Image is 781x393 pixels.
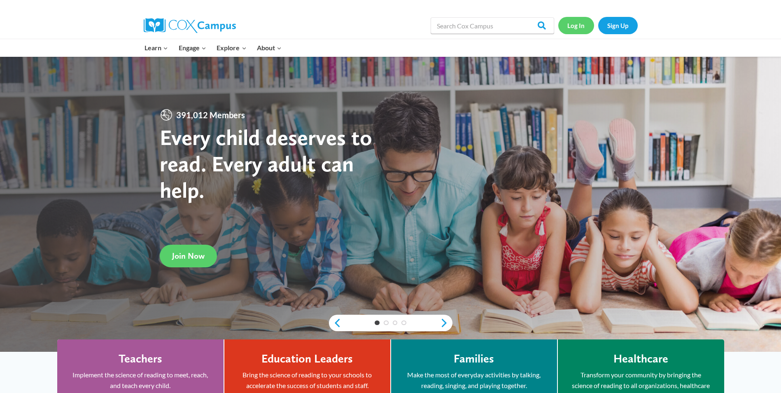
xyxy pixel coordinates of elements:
[173,39,212,56] button: Child menu of Engage
[70,370,211,391] p: Implement the science of reading to meet, reach, and teach every child.
[140,39,174,56] button: Child menu of Learn
[329,318,341,328] a: previous
[393,320,398,325] a: 3
[403,370,545,391] p: Make the most of everyday activities by talking, reading, singing, and playing together.
[375,320,380,325] a: 1
[329,315,452,331] div: content slider buttons
[384,320,389,325] a: 2
[252,39,287,56] button: Child menu of About
[160,124,372,203] strong: Every child deserves to read. Every adult can help.
[144,18,236,33] img: Cox Campus
[173,108,248,122] span: 391,012 Members
[160,245,217,267] a: Join Now
[558,17,638,34] nav: Secondary Navigation
[558,17,594,34] a: Log In
[440,318,452,328] a: next
[598,17,638,34] a: Sign Up
[261,352,353,366] h4: Education Leaders
[140,39,287,56] nav: Primary Navigation
[212,39,252,56] button: Child menu of Explore
[119,352,162,366] h4: Teachers
[431,17,554,34] input: Search Cox Campus
[454,352,494,366] h4: Families
[237,370,378,391] p: Bring the science of reading to your schools to accelerate the success of students and staff.
[613,352,668,366] h4: Healthcare
[401,320,406,325] a: 4
[172,251,205,261] span: Join Now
